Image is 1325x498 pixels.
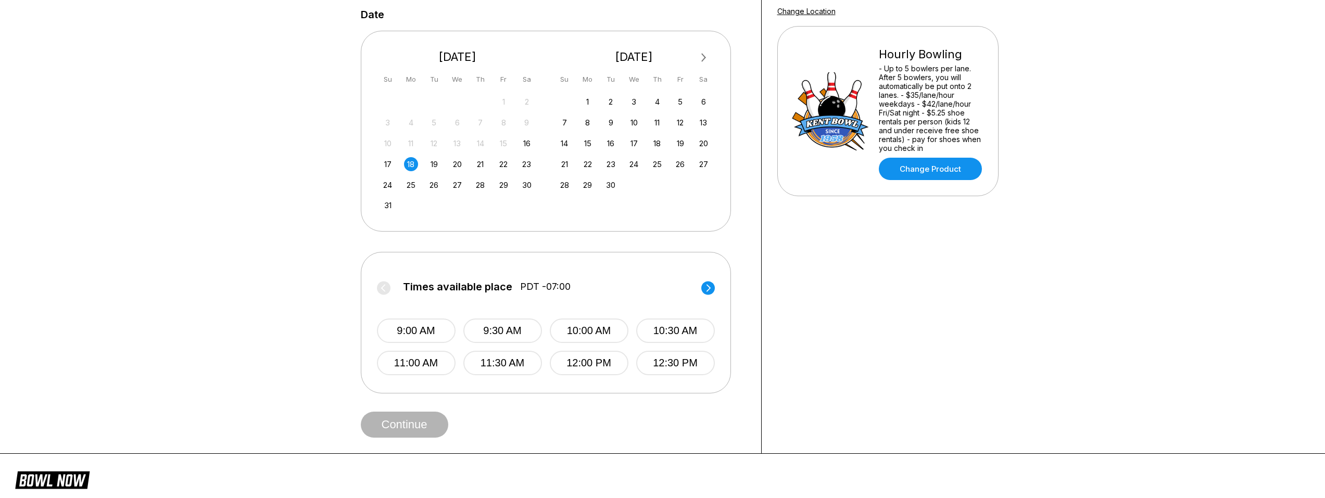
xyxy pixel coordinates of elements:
[650,136,664,150] div: Choose Thursday, September 18th, 2025
[673,116,687,130] div: Choose Friday, September 12th, 2025
[380,94,536,213] div: month 2025-08
[450,136,464,150] div: Not available Wednesday, August 13th, 2025
[627,72,641,86] div: We
[697,136,711,150] div: Choose Saturday, September 20th, 2025
[650,95,664,109] div: Choose Thursday, September 4th, 2025
[604,136,618,150] div: Choose Tuesday, September 16th, 2025
[497,72,511,86] div: Fr
[581,116,595,130] div: Choose Monday, September 8th, 2025
[627,116,641,130] div: Choose Wednesday, September 10th, 2025
[696,49,712,66] button: Next Month
[473,72,487,86] div: Th
[381,136,395,150] div: Not available Sunday, August 10th, 2025
[473,116,487,130] div: Not available Thursday, August 7th, 2025
[777,7,836,16] a: Change Location
[556,94,712,192] div: month 2025-09
[450,72,464,86] div: We
[879,158,982,180] a: Change Product
[604,157,618,171] div: Choose Tuesday, September 23rd, 2025
[473,157,487,171] div: Choose Thursday, August 21st, 2025
[558,72,572,86] div: Su
[361,9,384,20] label: Date
[650,116,664,130] div: Choose Thursday, September 11th, 2025
[558,157,572,171] div: Choose Sunday, September 21st, 2025
[604,95,618,109] div: Choose Tuesday, September 2nd, 2025
[520,116,534,130] div: Not available Saturday, August 9th, 2025
[497,157,511,171] div: Choose Friday, August 22nd, 2025
[377,318,456,343] button: 9:00 AM
[697,95,711,109] div: Choose Saturday, September 6th, 2025
[581,157,595,171] div: Choose Monday, September 22nd, 2025
[636,351,715,375] button: 12:30 PM
[427,136,441,150] div: Not available Tuesday, August 12th, 2025
[404,157,418,171] div: Choose Monday, August 18th, 2025
[404,72,418,86] div: Mo
[673,136,687,150] div: Choose Friday, September 19th, 2025
[520,95,534,109] div: Not available Saturday, August 2nd, 2025
[581,72,595,86] div: Mo
[604,72,618,86] div: Tu
[497,95,511,109] div: Not available Friday, August 1st, 2025
[404,136,418,150] div: Not available Monday, August 11th, 2025
[697,72,711,86] div: Sa
[463,351,542,375] button: 11:30 AM
[381,116,395,130] div: Not available Sunday, August 3rd, 2025
[553,50,715,64] div: [DATE]
[520,136,534,150] div: Choose Saturday, August 16th, 2025
[581,95,595,109] div: Choose Monday, September 1st, 2025
[697,116,711,130] div: Choose Saturday, September 13th, 2025
[403,281,512,292] span: Times available place
[673,95,687,109] div: Choose Friday, September 5th, 2025
[627,157,641,171] div: Choose Wednesday, September 24th, 2025
[636,318,715,343] button: 10:30 AM
[497,178,511,192] div: Choose Friday, August 29th, 2025
[520,178,534,192] div: Choose Saturday, August 30th, 2025
[497,136,511,150] div: Not available Friday, August 15th, 2025
[650,157,664,171] div: Choose Thursday, September 25th, 2025
[450,116,464,130] div: Not available Wednesday, August 6th, 2025
[627,136,641,150] div: Choose Wednesday, September 17th, 2025
[604,178,618,192] div: Choose Tuesday, September 30th, 2025
[450,178,464,192] div: Choose Wednesday, August 27th, 2025
[381,72,395,86] div: Su
[581,178,595,192] div: Choose Monday, September 29th, 2025
[381,178,395,192] div: Choose Sunday, August 24th, 2025
[550,351,628,375] button: 12:00 PM
[627,95,641,109] div: Choose Wednesday, September 3rd, 2025
[604,116,618,130] div: Choose Tuesday, September 9th, 2025
[673,72,687,86] div: Fr
[558,116,572,130] div: Choose Sunday, September 7th, 2025
[550,318,628,343] button: 10:00 AM
[497,116,511,130] div: Not available Friday, August 8th, 2025
[377,50,538,64] div: [DATE]
[697,157,711,171] div: Choose Saturday, September 27th, 2025
[558,136,572,150] div: Choose Sunday, September 14th, 2025
[427,116,441,130] div: Not available Tuesday, August 5th, 2025
[473,178,487,192] div: Choose Thursday, August 28th, 2025
[427,157,441,171] div: Choose Tuesday, August 19th, 2025
[404,116,418,130] div: Not available Monday, August 4th, 2025
[650,72,664,86] div: Th
[427,178,441,192] div: Choose Tuesday, August 26th, 2025
[427,72,441,86] div: Tu
[520,281,571,292] span: PDT -07:00
[673,157,687,171] div: Choose Friday, September 26th, 2025
[377,351,456,375] button: 11:00 AM
[450,157,464,171] div: Choose Wednesday, August 20th, 2025
[520,157,534,171] div: Choose Saturday, August 23rd, 2025
[381,198,395,212] div: Choose Sunday, August 31st, 2025
[879,47,985,61] div: Hourly Bowling
[558,178,572,192] div: Choose Sunday, September 28th, 2025
[381,157,395,171] div: Choose Sunday, August 17th, 2025
[791,72,869,150] img: Hourly Bowling
[879,64,985,152] div: - Up to 5 bowlers per lane. After 5 bowlers, you will automatically be put onto 2 lanes. - $35/la...
[581,136,595,150] div: Choose Monday, September 15th, 2025
[404,178,418,192] div: Choose Monday, August 25th, 2025
[463,318,542,343] button: 9:30 AM
[520,72,534,86] div: Sa
[473,136,487,150] div: Not available Thursday, August 14th, 2025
